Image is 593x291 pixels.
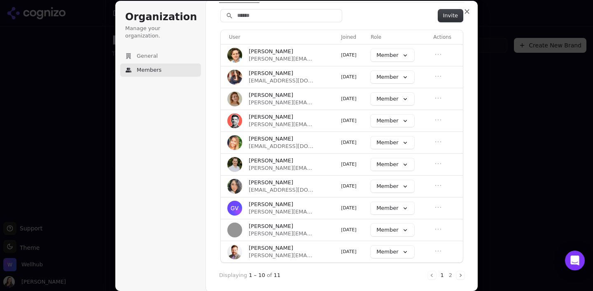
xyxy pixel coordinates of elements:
span: [PERSON_NAME][EMAIL_ADDRESS][PERSON_NAME][DOMAIN_NAME] [249,55,314,63]
button: Open menu [433,137,443,147]
button: 2 [448,271,453,280]
span: [PERSON_NAME][EMAIL_ADDRESS][PERSON_NAME][DOMAIN_NAME] [249,121,314,128]
span: [DATE] [341,249,356,254]
button: Open menu [433,181,443,190]
button: Member [371,136,414,149]
button: Invite [438,9,463,22]
th: Role [367,30,430,44]
span: [DATE] [341,205,356,211]
button: Member [371,180,414,192]
span: [PERSON_NAME] [249,157,293,164]
img: Nicholas Almeida [227,113,242,128]
button: Open menu [433,224,443,234]
span: [PERSON_NAME] [249,201,293,208]
span: [EMAIL_ADDRESS][DOMAIN_NAME] [249,77,314,84]
span: [DATE] [341,52,356,58]
img: Lauren Bazzini [227,135,242,150]
button: 1 [439,271,444,280]
span: [EMAIL_ADDRESS][DOMAIN_NAME] [249,186,314,194]
button: Open menu [433,202,443,212]
span: [PERSON_NAME][EMAIL_ADDRESS][PERSON_NAME][DOMAIN_NAME] [249,252,314,259]
img: Alexandra Gillespie [227,223,242,237]
span: [PERSON_NAME][EMAIL_ADDRESS][DOMAIN_NAME] [249,208,314,216]
span: [PERSON_NAME] [249,92,293,99]
button: Member [371,93,414,105]
button: Member [371,49,414,61]
button: Close modal [460,4,474,19]
span: [PERSON_NAME][EMAIL_ADDRESS][PERSON_NAME][DOMAIN_NAME] [249,99,314,106]
button: Member [371,71,414,83]
span: 1 – 10 [249,272,265,278]
img: Joe Ciarallo [227,157,242,172]
span: [DATE] [341,162,356,167]
th: User [221,30,338,44]
span: [PERSON_NAME] [249,113,293,121]
img: Giulia vianna [227,201,242,216]
button: Open menu [433,246,443,256]
button: Open menu [433,115,443,125]
button: Open menu [433,93,443,103]
button: Open menu [433,49,443,59]
button: Next [456,271,465,279]
button: Open menu [433,159,443,169]
th: Actions [430,30,463,44]
span: [DATE] [341,96,356,101]
p: Manage your organization. [125,25,196,40]
img: Carolina Ignaczuk Lima [227,70,242,84]
span: [PERSON_NAME] [249,135,293,143]
span: Members [137,66,161,74]
button: Members [120,63,201,77]
h1: Organization [125,11,196,24]
span: [DATE] [341,227,356,232]
button: Member [371,246,414,258]
span: [PERSON_NAME] [249,244,293,252]
span: [PERSON_NAME] [249,70,293,77]
span: [DATE] [341,140,356,145]
button: Member [371,224,414,236]
span: [DATE] [341,74,356,80]
button: Open menu [433,71,443,81]
span: of [267,272,272,278]
button: Member [371,202,414,214]
span: 11 [274,272,281,278]
button: General [120,49,201,63]
span: [DATE] [341,183,356,189]
span: [PERSON_NAME][EMAIL_ADDRESS][PERSON_NAME][DOMAIN_NAME] [249,230,314,237]
button: Member [371,115,414,127]
span: [EMAIL_ADDRESS][DOMAIN_NAME] [249,143,314,150]
span: [PERSON_NAME] [249,179,293,186]
img: Amarita Bansal [227,179,242,194]
div: Open Intercom Messenger [565,251,585,270]
img: Chris Dean [227,244,242,259]
span: Displaying [219,272,247,278]
span: [PERSON_NAME] [249,48,293,55]
img: Marshall Simmons [227,48,242,63]
span: General [137,52,158,60]
button: Member [371,158,414,171]
span: [PERSON_NAME] [249,223,293,230]
img: Rita Reis [227,92,242,106]
span: [PERSON_NAME][EMAIL_ADDRESS][PERSON_NAME][DOMAIN_NAME] [249,164,314,172]
input: Search [221,9,342,22]
th: Joined [338,30,367,44]
span: [DATE] [341,118,356,123]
